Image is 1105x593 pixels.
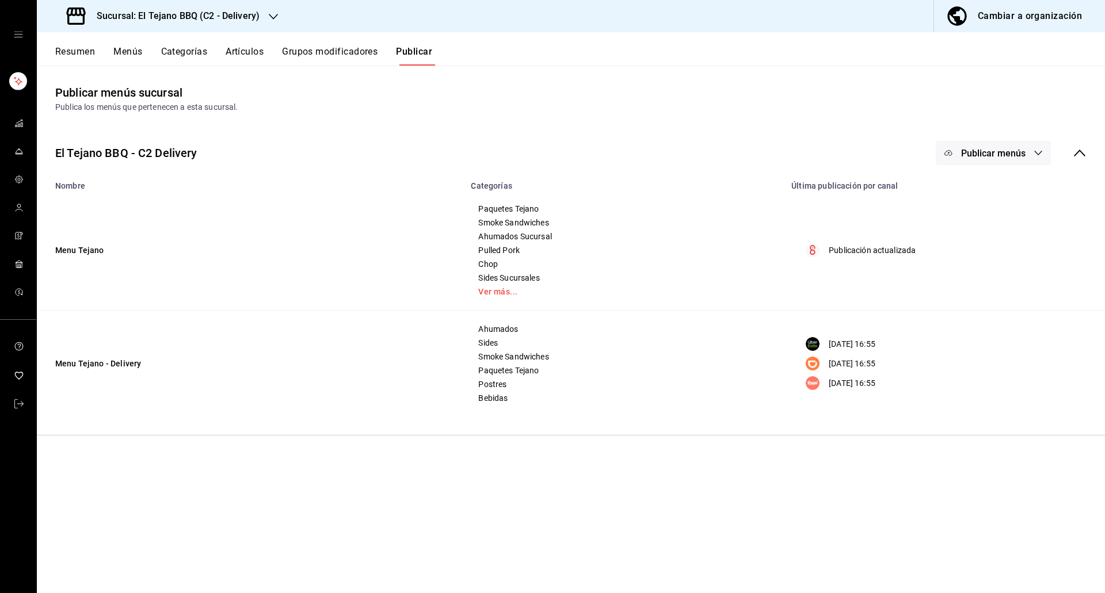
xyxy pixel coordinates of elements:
[478,232,770,240] span: Ahumados Sucursal
[478,205,770,213] span: Paquetes Tejano
[37,190,464,311] td: Menu Tejano
[37,311,464,417] td: Menu Tejano - Delivery
[478,246,770,254] span: Pulled Pork
[282,46,378,66] button: Grupos modificadores
[55,46,95,66] button: Resumen
[478,260,770,268] span: Chop
[936,141,1051,165] button: Publicar menús
[829,244,916,257] p: Publicación actualizada
[161,46,208,66] button: Categorías
[829,377,875,389] p: [DATE] 16:55
[478,288,770,296] a: Ver más...
[226,46,264,66] button: Artículos
[37,174,1105,416] table: menu maker table for brand
[978,8,1082,24] div: Cambiar a organización
[478,325,770,333] span: Ahumados
[55,84,182,101] div: Publicar menús sucursal
[87,9,260,23] h3: Sucursal: El Tejano BBQ (C2 - Delivery)
[14,30,23,39] button: open drawer
[478,219,770,227] span: Smoke Sandwiches
[478,353,770,361] span: Smoke Sandwiches
[55,101,1087,113] div: Publica los menús que pertenecen a esta sucursal.
[478,394,770,402] span: Bebidas
[113,46,142,66] button: Menús
[961,148,1026,159] span: Publicar menús
[396,46,432,66] button: Publicar
[829,338,875,350] p: [DATE] 16:55
[478,274,770,282] span: Sides Sucursales
[55,144,197,162] div: El Tejano BBQ - C2 Delivery
[478,339,770,347] span: Sides
[464,174,784,190] th: Categorías
[784,174,1105,190] th: Última publicación por canal
[829,358,875,370] p: [DATE] 16:55
[37,174,464,190] th: Nombre
[478,366,770,374] span: Paquetes Tejano
[55,46,1105,66] div: navigation tabs
[478,380,770,388] span: Postres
